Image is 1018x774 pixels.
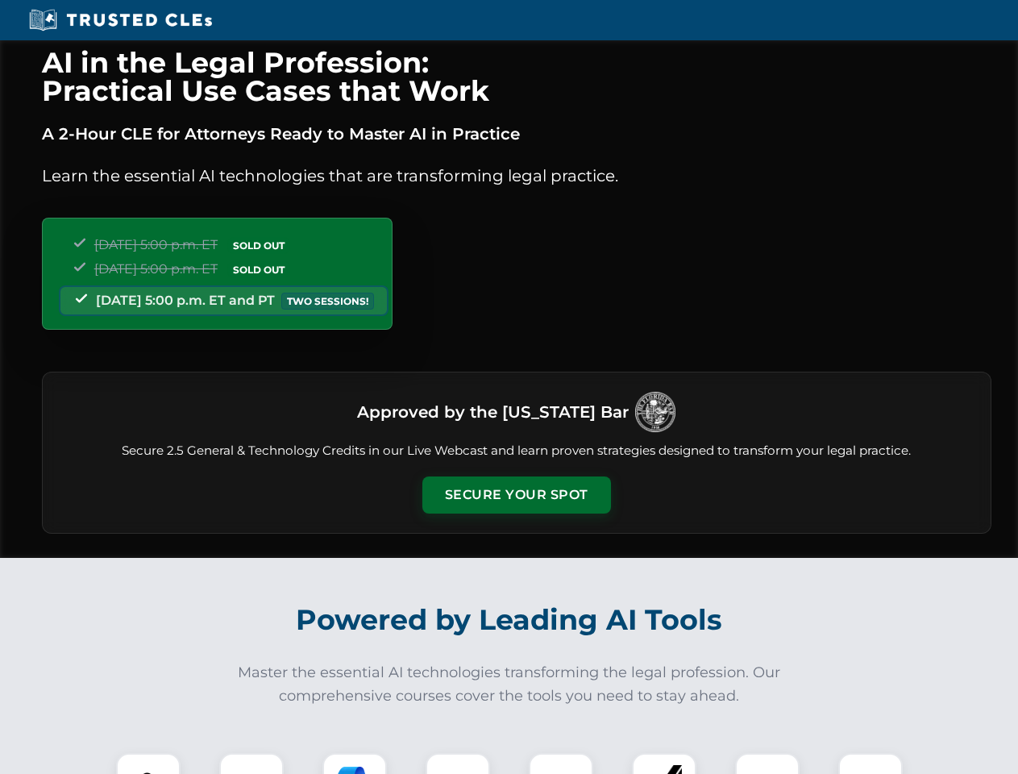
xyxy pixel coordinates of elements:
p: Master the essential AI technologies transforming the legal profession. Our comprehensive courses... [227,661,792,708]
h1: AI in the Legal Profession: Practical Use Cases that Work [42,48,991,105]
button: Secure Your Spot [422,476,611,514]
p: Learn the essential AI technologies that are transforming legal practice. [42,163,991,189]
h2: Powered by Leading AI Tools [63,592,956,648]
span: [DATE] 5:00 p.m. ET [94,237,218,252]
p: Secure 2.5 General & Technology Credits in our Live Webcast and learn proven strategies designed ... [62,442,971,460]
p: A 2-Hour CLE for Attorneys Ready to Master AI in Practice [42,121,991,147]
img: Trusted CLEs [24,8,217,32]
span: SOLD OUT [227,237,290,254]
h3: Approved by the [US_STATE] Bar [357,397,629,427]
img: Logo [635,392,675,432]
span: SOLD OUT [227,261,290,278]
span: [DATE] 5:00 p.m. ET [94,261,218,277]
